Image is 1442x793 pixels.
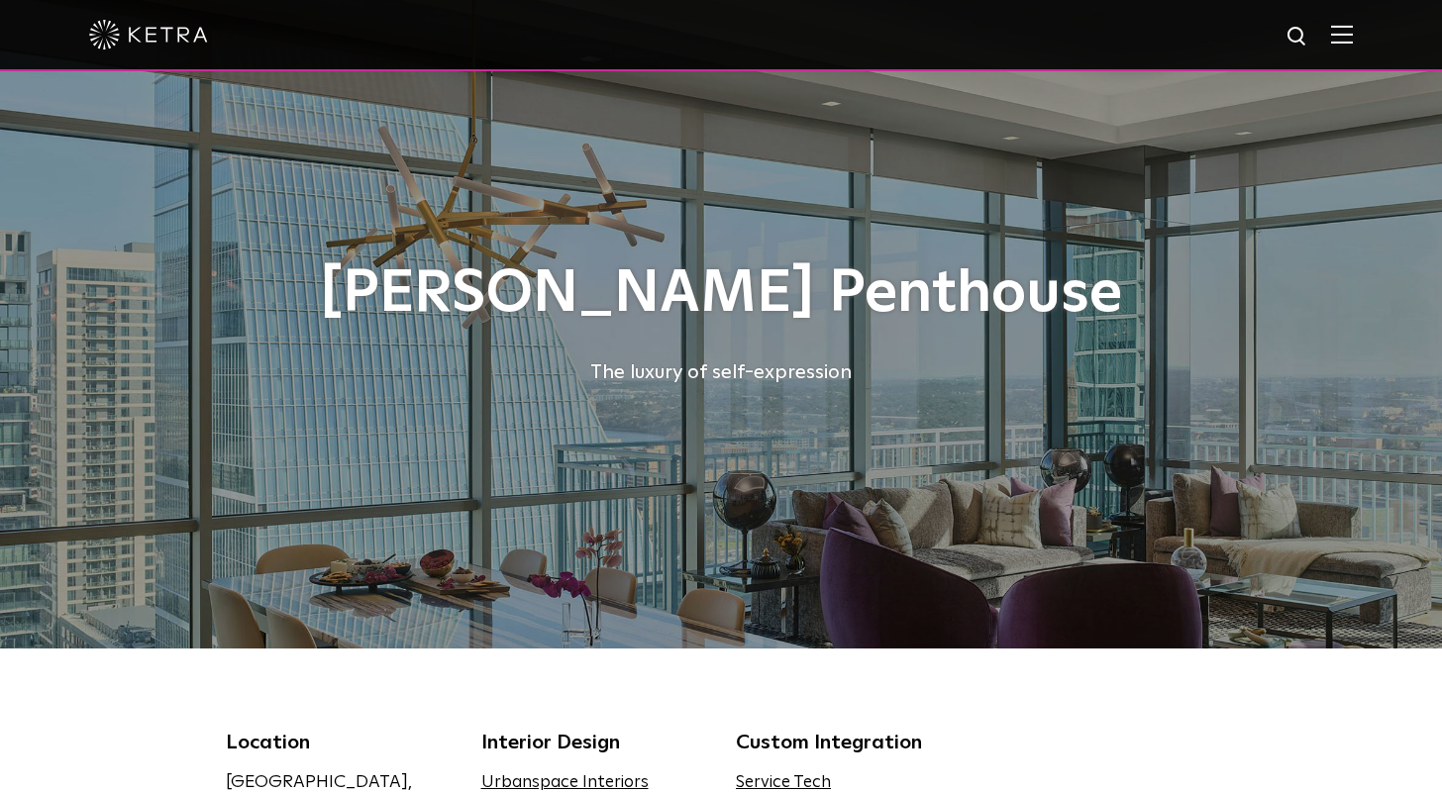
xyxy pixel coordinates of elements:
[481,774,649,791] a: Urbanspace Interiors
[1331,25,1353,44] img: Hamburger%20Nav.svg
[1286,25,1310,50] img: search icon
[736,774,831,791] a: Service Tech
[226,261,1216,327] h1: [PERSON_NAME] Penthouse
[226,728,452,757] div: Location
[89,20,208,50] img: ketra-logo-2019-white
[226,356,1216,388] div: The luxury of self-expression
[736,728,962,757] div: Custom Integration
[481,728,707,757] div: Interior Design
